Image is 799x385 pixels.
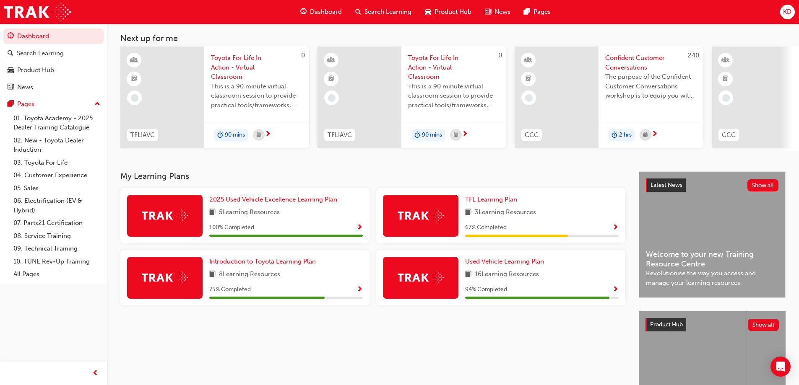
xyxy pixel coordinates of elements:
div: Product Hub [17,65,54,75]
span: duration-icon [612,130,617,141]
span: The purpose of the Confident Customer Conversations workshop is to equip you with tools to commun... [605,72,697,101]
span: Dashboard [310,7,342,17]
a: Used Vehicle Learning Plan [465,257,547,266]
button: DashboardSearch LearningProduct HubNews [3,27,104,96]
span: 94 % Completed [465,285,507,295]
h3: Next up for me [107,34,799,43]
a: car-iconProduct Hub [418,3,478,21]
span: next-icon [265,131,271,138]
a: 0TFLIAVCToyota For Life In Action - Virtual ClassroomThis is a 90 minute virtual classroom sessio... [318,47,506,148]
span: 0 [498,52,502,59]
span: CCC [722,130,736,140]
span: pages-icon [524,7,530,17]
a: 0TFLIAVCToyota For Life In Action - Virtual ClassroomThis is a 90 minute virtual classroom sessio... [120,47,309,148]
span: Used Vehicle Learning Plan [465,258,544,265]
span: prev-icon [92,368,99,379]
span: news-icon [485,7,491,17]
span: Show Progress [612,224,619,232]
span: 16 Learning Resources [475,269,539,280]
a: 10. TUNE Rev-Up Training [10,255,104,268]
span: 3 Learning Resources [475,207,536,218]
span: Latest News [651,181,682,189]
span: booktick-icon [328,74,334,85]
span: 2 hrs [619,130,632,140]
span: This is a 90 minute virtual classroom session to provide practical tools/frameworks, behaviours a... [408,82,500,110]
span: calendar-icon [257,130,261,140]
a: All Pages [10,268,104,281]
a: Product Hub [3,62,104,78]
a: pages-iconPages [517,3,557,21]
span: up-icon [94,99,100,110]
span: Pages [534,7,551,17]
span: 90 mins [225,130,245,140]
span: booktick-icon [526,74,531,85]
span: 90 mins [422,130,442,140]
span: guage-icon [8,33,14,40]
span: CCC [525,130,539,140]
span: learningRecordVerb_NONE-icon [328,94,336,102]
span: Confident Customer Conversations [605,53,697,72]
button: Show all [747,179,779,191]
span: book-icon [209,269,216,280]
a: 2025 Used Vehicle Excellence Learning Plan [209,195,341,204]
span: Revolutionise the way you access and manage your learning resources. [646,269,778,287]
button: Show Progress [612,284,619,295]
span: booktick-icon [723,74,729,85]
a: 01. Toyota Academy - 2025 Dealer Training Catalogue [10,112,104,134]
a: Dashboard [3,28,104,44]
span: 5 Learning Resources [219,207,280,218]
img: Trak [142,209,188,222]
span: News [494,7,510,17]
span: learningResourceType_INSTRUCTOR_LED-icon [723,55,729,66]
span: 2025 Used Vehicle Excellence Learning Plan [209,196,337,203]
span: Product Hub [650,321,683,328]
span: learningResourceType_INSTRUCTOR_LED-icon [131,55,137,66]
span: 8 Learning Resources [219,269,280,280]
span: duration-icon [217,130,223,141]
a: 09. Technical Training [10,242,104,255]
span: Introduction to Toyota Learning Plan [209,258,316,265]
a: 04. Customer Experience [10,169,104,182]
span: 240 [688,52,699,59]
button: Show all [748,319,779,331]
a: guage-iconDashboard [294,3,349,21]
span: Show Progress [357,286,363,294]
span: TFLIAVC [328,130,352,140]
div: News [17,83,33,92]
span: search-icon [8,50,13,57]
button: Show Progress [357,222,363,233]
a: 240CCCConfident Customer ConversationsThe purpose of the Confident Customer Conversations worksho... [515,47,703,148]
button: Show Progress [357,284,363,295]
button: Pages [3,96,104,112]
span: booktick-icon [131,74,137,85]
img: Trak [398,271,444,284]
span: Search Learning [364,7,411,17]
div: Search Learning [17,49,64,58]
a: 02. New - Toyota Dealer Induction [10,134,104,156]
span: learningRecordVerb_NONE-icon [131,94,138,102]
span: car-icon [425,7,431,17]
img: Trak [4,3,71,21]
span: This is a 90 minute virtual classroom session to provide practical tools/frameworks, behaviours a... [211,82,302,110]
img: Trak [142,271,188,284]
span: guage-icon [300,7,307,17]
span: book-icon [209,207,216,218]
span: duration-icon [414,130,420,141]
span: 67 % Completed [465,223,507,233]
span: learningResourceType_INSTRUCTOR_LED-icon [526,55,531,66]
a: Product HubShow all [645,318,779,331]
span: calendar-icon [454,130,458,140]
span: book-icon [465,207,471,218]
span: learningRecordVerb_NONE-icon [525,94,533,102]
span: pages-icon [8,101,14,108]
span: book-icon [465,269,471,280]
a: 08. Service Training [10,230,104,243]
span: Show Progress [612,286,619,294]
a: 07. Parts21 Certification [10,217,104,230]
span: KD [783,7,791,17]
span: car-icon [8,67,14,74]
a: TFL Learning Plan [465,195,521,204]
span: Product Hub [435,7,471,17]
span: learningResourceType_INSTRUCTOR_LED-icon [328,55,334,66]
